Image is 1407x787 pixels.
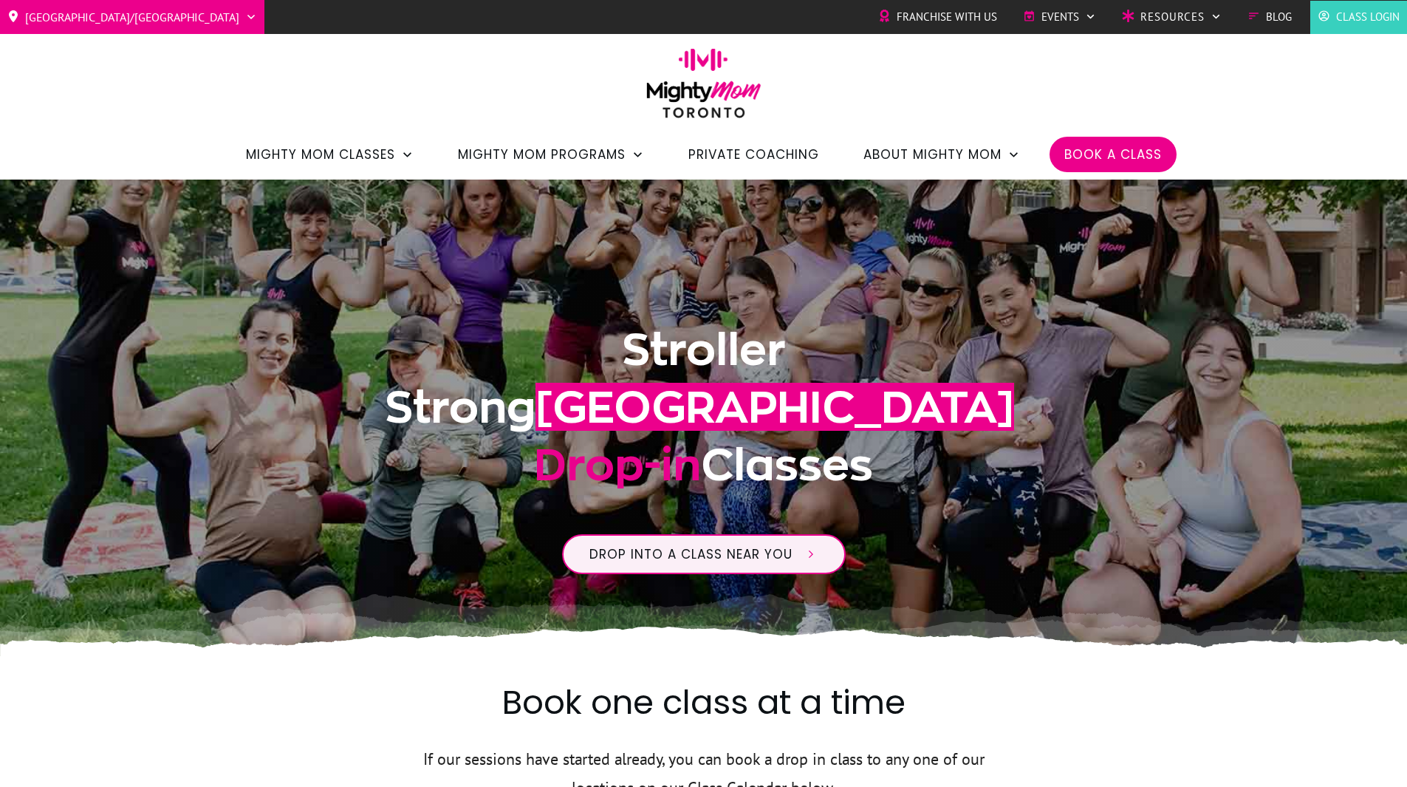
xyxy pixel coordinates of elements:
[1064,142,1162,167] a: Book a Class
[1247,6,1292,28] a: Blog
[1140,6,1205,28] span: Resources
[589,545,792,563] span: Drop into a class near you
[639,48,769,129] img: mightymom-logo-toronto
[1336,6,1400,28] span: Class Login
[688,142,819,167] a: Private Coaching
[246,142,414,167] a: Mighty Mom Classes
[863,142,1002,167] span: About Mighty Mom
[535,383,1014,431] span: [GEOGRAPHIC_DATA]
[1122,6,1222,28] a: Resources
[458,142,626,167] span: Mighty Mom Programs
[1023,6,1096,28] a: Events
[897,6,997,28] span: Franchise with Us
[458,142,644,167] a: Mighty Mom Programs
[306,679,1102,743] h2: Book one class at a time
[863,142,1020,167] a: About Mighty Mom
[7,5,257,29] a: [GEOGRAPHIC_DATA]/[GEOGRAPHIC_DATA]
[534,440,701,488] span: Drop-in
[1041,6,1079,28] span: Events
[306,321,1102,511] h1: Stroller Strong Classes
[246,142,395,167] span: Mighty Mom Classes
[562,534,846,574] a: Drop into a class near you
[1266,6,1292,28] span: Blog
[878,6,997,28] a: Franchise with Us
[1318,6,1400,28] a: Class Login
[25,5,239,29] span: [GEOGRAPHIC_DATA]/[GEOGRAPHIC_DATA]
